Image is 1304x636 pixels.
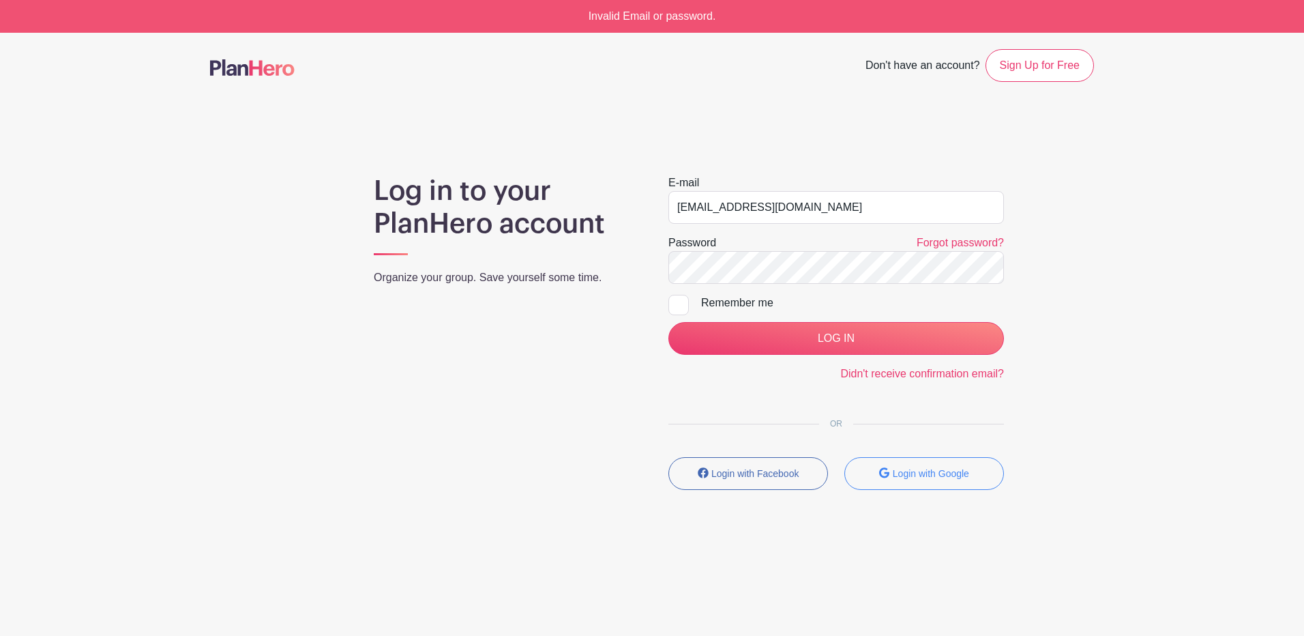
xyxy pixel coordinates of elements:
label: Password [668,235,716,251]
button: Login with Facebook [668,457,828,490]
small: Login with Facebook [711,468,799,479]
span: OR [819,419,853,429]
a: Didn't receive confirmation email? [840,368,1004,379]
input: e.g. julie@eventco.com [668,191,1004,224]
h1: Log in to your PlanHero account [374,175,636,240]
a: Sign Up for Free [986,49,1094,82]
small: Login with Google [893,468,969,479]
p: Organize your group. Save yourself some time. [374,270,636,286]
div: Remember me [701,295,1004,311]
span: Don't have an account? [865,52,980,82]
img: logo-507f7623f17ff9eddc593b1ce0a138ce2505c220e1c5a4e2b4648c50719b7d32.svg [210,59,295,76]
input: LOG IN [668,322,1004,355]
button: Login with Google [844,457,1004,490]
label: E-mail [668,175,699,191]
a: Forgot password? [917,237,1004,248]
